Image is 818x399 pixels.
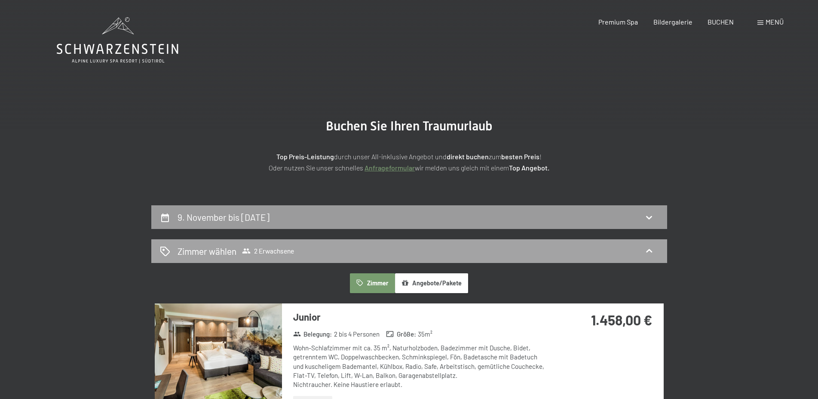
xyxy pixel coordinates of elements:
[418,330,432,339] span: 35 m²
[276,152,334,161] strong: Top Preis-Leistung
[509,164,549,172] strong: Top Angebot.
[326,118,493,133] span: Buchen Sie Ihren Traumurlaub
[395,273,468,293] button: Angebote/Pakete
[653,18,692,26] a: Bildergalerie
[293,310,549,324] h3: Junior
[598,18,638,26] a: Premium Spa
[293,343,549,389] div: Wohn-Schlafzimmer mit ca. 35 m², Naturholzboden, Badezimmer mit Dusche, Bidet, getrenntem WC, Dop...
[242,247,294,255] span: 2 Erwachsene
[293,330,332,339] strong: Belegung :
[591,312,652,328] strong: 1.458,00 €
[350,273,395,293] button: Zimmer
[501,152,539,161] strong: besten Preis
[334,330,380,339] span: 2 bis 4 Personen
[178,245,236,257] h2: Zimmer wählen
[365,164,415,172] a: Anfrageformular
[447,152,489,161] strong: direkt buchen
[194,151,624,173] p: durch unser All-inklusive Angebot und zum ! Oder nutzen Sie unser schnelles wir melden uns gleich...
[708,18,734,26] a: BUCHEN
[155,303,282,399] img: mss_renderimg.php
[386,330,416,339] strong: Größe :
[178,212,270,223] h2: 9. November bis [DATE]
[766,18,784,26] span: Menü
